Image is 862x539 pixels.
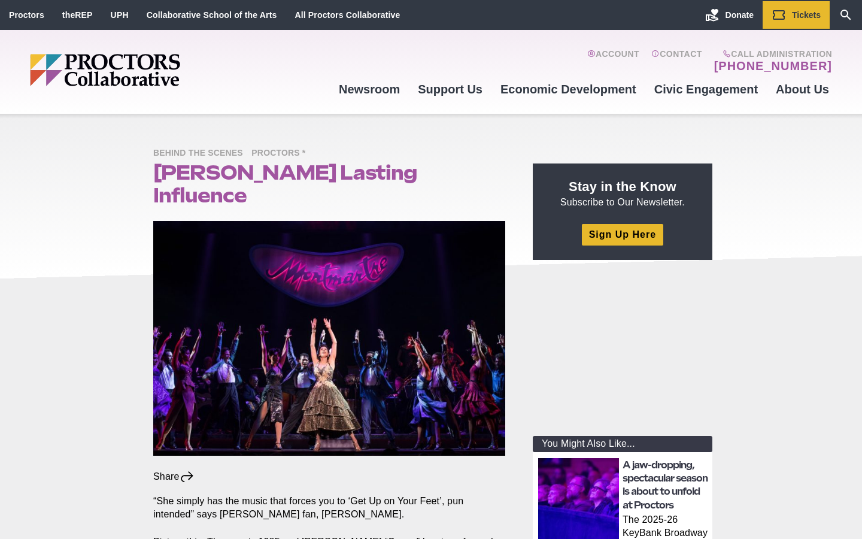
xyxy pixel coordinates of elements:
[547,178,698,209] p: Subscribe to Our Newsletter.
[767,73,838,105] a: About Us
[587,49,639,73] a: Account
[651,49,702,73] a: Contact
[623,459,708,511] a: A jaw-dropping, spectacular season is about to unfold at Proctors
[491,73,645,105] a: Economic Development
[533,274,712,424] iframe: Advertisement
[711,49,832,59] span: Call Administration
[533,436,712,452] div: You Might Also Like...
[330,73,409,105] a: Newsroom
[582,224,663,245] a: Sign Up Here
[726,10,754,20] span: Donate
[792,10,821,20] span: Tickets
[251,146,311,161] span: Proctors *
[714,59,832,73] a: [PHONE_NUMBER]
[409,73,491,105] a: Support Us
[538,458,619,539] img: thumbnail: A jaw-dropping, spectacular season is about to unfold at Proctors
[251,147,311,158] a: Proctors *
[9,10,44,20] a: Proctors
[147,10,277,20] a: Collaborative School of the Arts
[111,10,129,20] a: UPH
[763,1,830,29] a: Tickets
[153,146,249,161] span: Behind the Scenes
[153,147,249,158] a: Behind the Scenes
[295,10,400,20] a: All Proctors Collaborative
[30,54,272,86] img: Proctors logo
[696,1,763,29] a: Donate
[153,495,505,521] p: “She simply has the music that forces you to ‘Get Up on Your Feet’, pun intended” says [PERSON_NA...
[645,73,767,105] a: Civic Engagement
[153,470,195,483] div: Share
[830,1,862,29] a: Search
[62,10,93,20] a: theREP
[569,179,676,194] strong: Stay in the Know
[153,161,505,207] h1: [PERSON_NAME] Lasting Influence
